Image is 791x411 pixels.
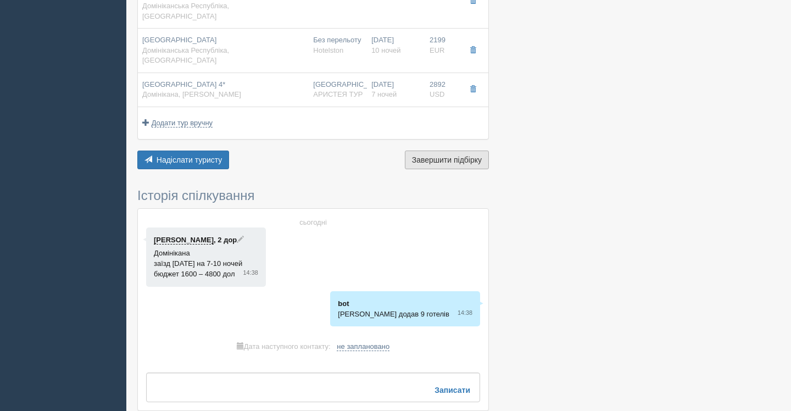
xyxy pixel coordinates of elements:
[142,36,216,44] span: [GEOGRAPHIC_DATA]
[157,155,222,164] span: Надіслати туристу
[430,36,445,44] span: 2199
[142,2,229,20] span: Домініканська Республіка, [GEOGRAPHIC_DATA]
[142,119,213,127] a: Додати тур вручну
[371,80,421,100] div: [DATE]
[313,80,363,100] div: [GEOGRAPHIC_DATA]
[313,46,343,54] span: Hotelston
[313,35,363,55] div: Без перельоту
[152,119,213,127] span: Додати тур вручну
[146,341,480,352] div: Дата наступного контакту:
[243,269,258,277] span: 14:38
[137,151,229,169] button: Надіслати туристу
[405,151,489,169] button: Завершити підбірку
[154,235,258,245] p: , 2 дор
[427,381,477,399] button: Записати
[430,80,445,88] span: 2892
[154,249,242,278] span: Домінікана заїзд [DATE] на 7-10 ночей бюджет 1600 – 4800 дол
[338,310,449,318] span: [PERSON_NAME] додав 9 готелів
[435,386,470,395] b: Записати
[371,90,397,98] span: 7 ночей
[338,298,472,309] p: bot
[313,90,363,98] span: АРИСТЕЯ ТУР
[142,90,241,98] span: Домінікана, [PERSON_NAME]
[430,90,444,98] span: USD
[458,309,472,318] span: 14:38
[337,342,389,351] a: не заплановано
[142,80,225,88] span: [GEOGRAPHIC_DATA] 4*
[412,155,482,164] span: Завершити підбірку
[371,46,400,54] span: 10 ночей
[430,46,444,54] span: EUR
[137,188,255,203] span: Історія спілкування
[371,35,421,55] div: [DATE]
[142,46,229,65] span: Домініканська Республіка, [GEOGRAPHIC_DATA]
[146,217,480,227] div: сьогодні
[154,236,214,245] a: [PERSON_NAME]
